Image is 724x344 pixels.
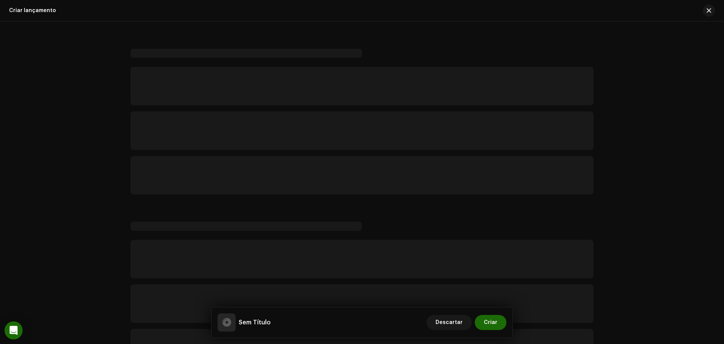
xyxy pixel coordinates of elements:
button: Descartar [426,315,472,330]
div: Open Intercom Messenger [5,321,23,339]
button: Criar [475,315,506,330]
span: Criar [484,315,497,330]
h5: Sem Título [239,318,271,327]
span: Descartar [436,315,463,330]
